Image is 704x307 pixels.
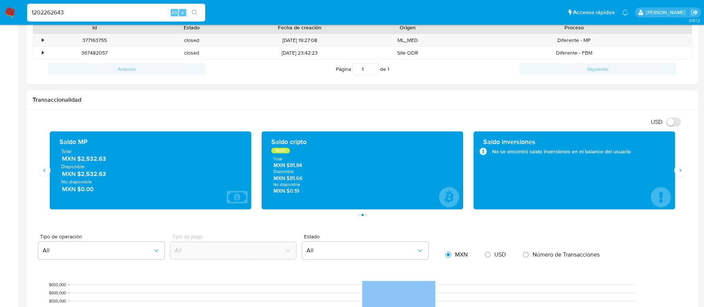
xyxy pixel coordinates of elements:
h1: Transaccionalidad [33,96,692,104]
span: 3.157.2 [689,17,700,23]
button: search-icon [187,7,202,18]
div: 377163755 [46,34,143,46]
div: Proceso [462,24,687,31]
button: Anterior [48,63,205,75]
span: 1 [387,65,389,73]
div: • [42,37,44,44]
div: [DATE] 23:42:23 [240,47,359,59]
div: Origen [364,24,451,31]
span: Accesos rápidos [573,9,615,16]
p: alicia.aldreteperez@mercadolibre.com.mx [646,9,688,16]
div: Diferente - MP [456,34,692,46]
a: Salir [691,9,698,16]
button: Siguiente [520,63,677,75]
span: Alt [171,9,177,16]
a: Notificaciones [622,9,628,16]
span: Página de [336,63,389,75]
div: Diferente - FBM [456,47,692,59]
div: Site ODR [359,47,456,59]
div: Estado [148,24,235,31]
div: closed [143,34,240,46]
div: 367482057 [46,47,143,59]
div: [DATE] 19:27:08 [240,34,359,46]
div: • [42,49,44,56]
input: Buscar usuario o caso... [27,8,205,17]
div: ML_MED [359,34,456,46]
div: closed [143,47,240,59]
span: s [181,9,184,16]
div: Fecha de creación [246,24,354,31]
div: Id [51,24,138,31]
